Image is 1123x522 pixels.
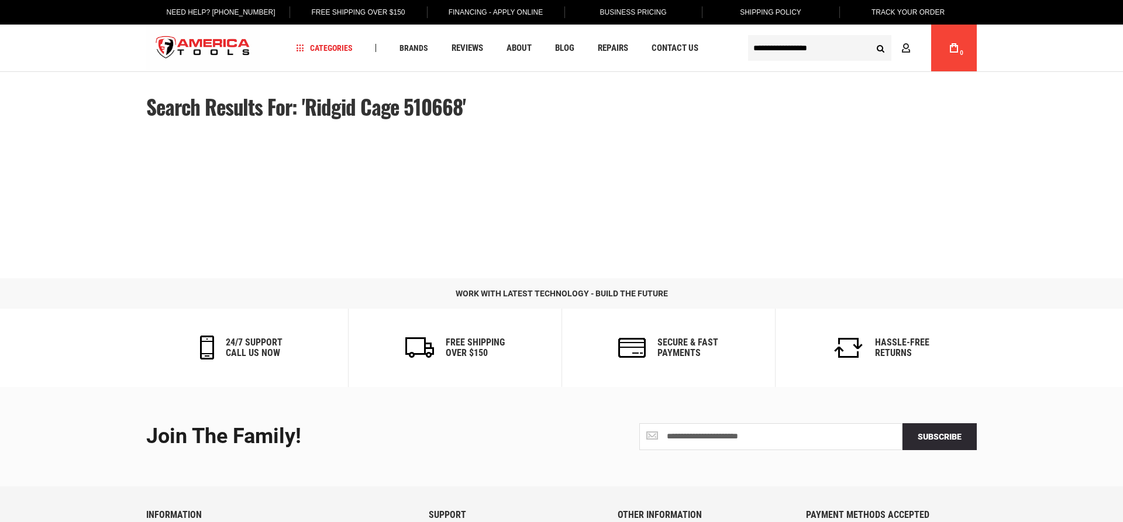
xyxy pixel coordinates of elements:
h6: 24/7 support call us now [226,337,283,358]
h6: PAYMENT METHODS ACCEPTED [806,510,977,520]
a: About [501,40,537,56]
a: store logo [146,26,260,70]
a: Repairs [592,40,633,56]
a: Brands [394,40,433,56]
a: Contact Us [646,40,704,56]
span: Reviews [452,44,483,53]
h6: OTHER INFORMATION [618,510,788,520]
button: Search [869,37,891,59]
a: 0 [943,25,965,71]
span: Contact Us [652,44,698,53]
a: Reviews [446,40,488,56]
span: 0 [960,50,963,56]
span: Brands [399,44,428,52]
h6: INFORMATION [146,510,411,520]
h6: Hassle-Free Returns [875,337,929,358]
a: Blog [550,40,580,56]
span: Categories [297,44,353,52]
h6: secure & fast payments [657,337,718,358]
img: America Tools [146,26,260,70]
div: Join the Family! [146,425,553,448]
span: Subscribe [918,432,962,441]
span: Search results for: 'ridgid cage 510668' [146,91,466,122]
span: About [507,44,532,53]
span: Shipping Policy [740,8,801,16]
h6: SUPPORT [429,510,600,520]
h6: Free Shipping Over $150 [446,337,505,358]
span: Repairs [598,44,628,53]
button: Subscribe [902,423,977,450]
span: Blog [555,44,574,53]
a: Categories [291,40,358,56]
